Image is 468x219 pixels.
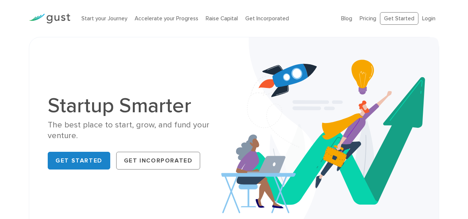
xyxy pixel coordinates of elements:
a: Get Incorporated [116,152,201,170]
img: Gust Logo [29,14,70,24]
h1: Startup Smarter [48,95,228,116]
a: Accelerate your Progress [135,15,198,22]
a: Get Started [380,12,418,25]
a: Get Started [48,152,110,170]
a: Start your Journey [81,15,127,22]
a: Pricing [360,15,376,22]
div: The best place to start, grow, and fund your venture. [48,120,228,141]
a: Blog [341,15,352,22]
a: Raise Capital [206,15,238,22]
a: Get Incorporated [245,15,289,22]
a: Login [422,15,435,22]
